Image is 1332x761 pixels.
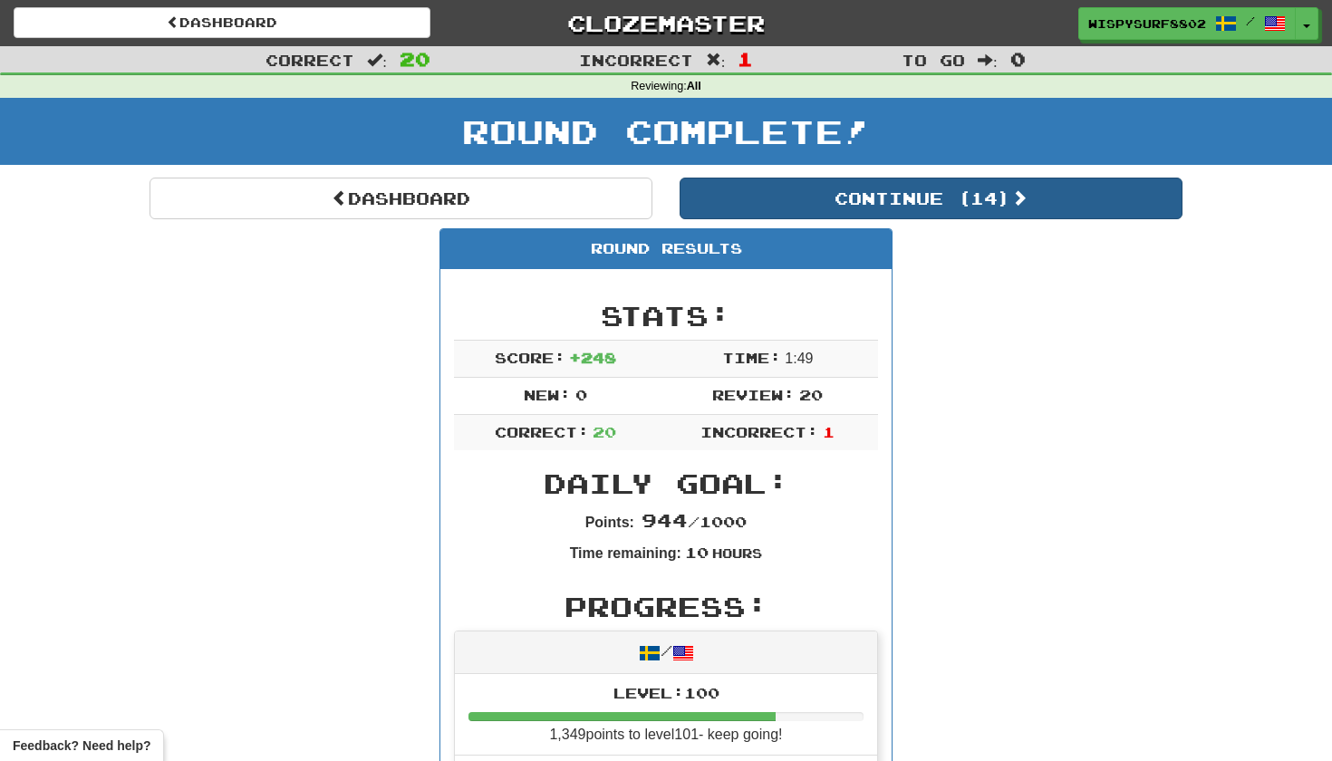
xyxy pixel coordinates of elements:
[570,545,681,561] strong: Time remaining:
[685,544,709,561] span: 10
[642,509,688,531] span: 944
[455,674,877,756] li: 1,349 points to level 101 - keep going!
[524,386,571,403] span: New:
[495,349,565,366] span: Score:
[1088,15,1206,32] span: WispySurf8802
[799,386,823,403] span: 20
[579,51,693,69] span: Incorrect
[454,301,878,331] h2: Stats:
[455,631,877,674] div: /
[785,351,813,366] span: 1 : 49
[495,423,589,440] span: Correct:
[613,684,719,701] span: Level: 100
[823,423,835,440] span: 1
[902,51,965,69] span: To go
[14,7,430,38] a: Dashboard
[400,48,430,70] span: 20
[687,80,701,92] strong: All
[440,229,892,269] div: Round Results
[738,48,753,70] span: 1
[978,53,998,68] span: :
[593,423,616,440] span: 20
[1078,7,1296,40] a: WispySurf8802 /
[712,545,762,561] small: Hours
[367,53,387,68] span: :
[680,178,1182,219] button: Continue (14)
[575,386,587,403] span: 0
[454,468,878,498] h2: Daily Goal:
[13,737,150,755] span: Open feedback widget
[706,53,726,68] span: :
[722,349,781,366] span: Time:
[700,423,818,440] span: Incorrect:
[454,592,878,621] h2: Progress:
[569,349,616,366] span: + 248
[712,386,795,403] span: Review:
[1246,14,1255,27] span: /
[585,515,634,530] strong: Points:
[642,513,747,530] span: / 1000
[1010,48,1026,70] span: 0
[265,51,354,69] span: Correct
[150,178,652,219] a: Dashboard
[458,7,874,39] a: Clozemaster
[6,113,1326,149] h1: Round Complete!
